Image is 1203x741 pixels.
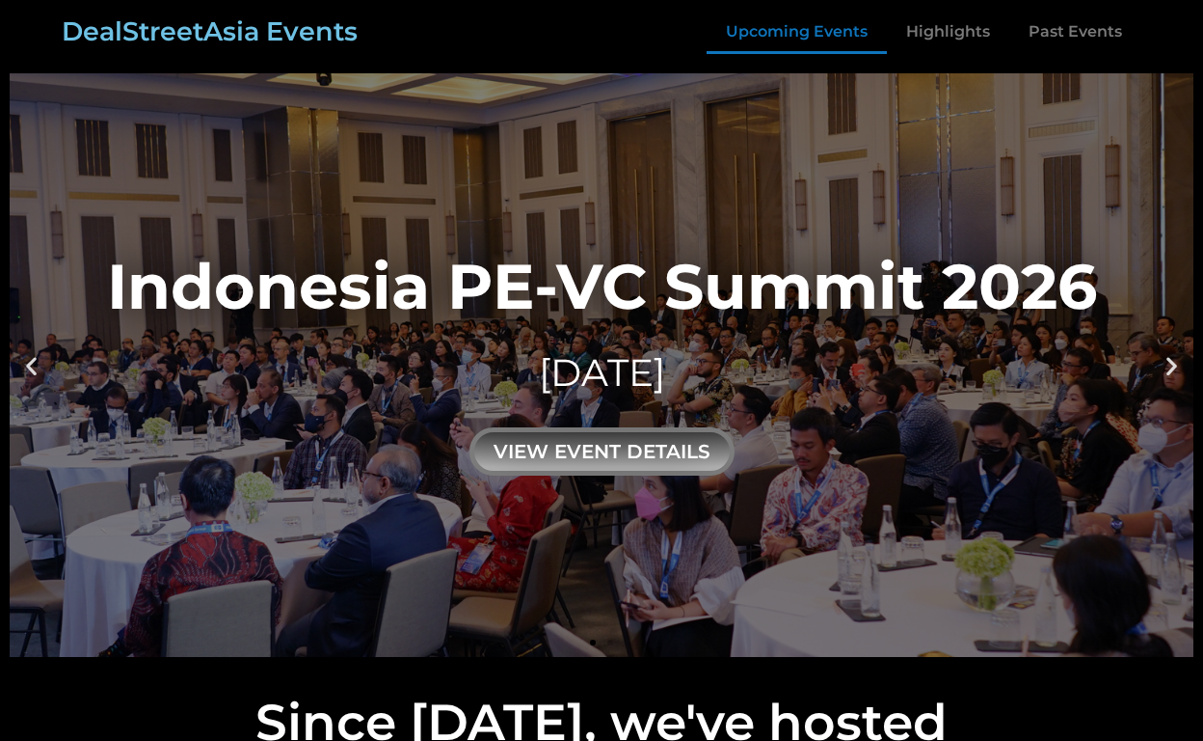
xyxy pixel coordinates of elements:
div: Next slide [1160,353,1184,377]
a: DealStreetAsia Events [62,15,358,47]
div: view event details [469,427,735,476]
a: Highlights [887,10,1009,54]
span: Go to slide 2 [607,640,613,645]
a: Upcoming Events [707,10,887,54]
a: Past Events [1009,10,1141,54]
div: [DATE] [107,346,1097,399]
a: Indonesia PE-VC Summit 2026[DATE]view event details [10,73,1193,657]
div: Indonesia PE-VC Summit 2026 [107,255,1097,317]
span: Go to slide 1 [590,640,596,645]
div: Previous slide [19,353,43,377]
